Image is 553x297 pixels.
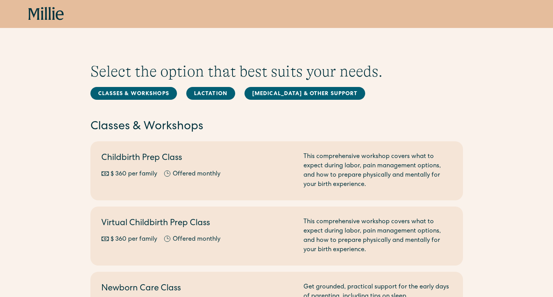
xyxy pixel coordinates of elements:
[303,217,452,255] div: This comprehensive workshop covers what to expect during labor, pain management options, and how ...
[90,119,463,135] h2: Classes & Workshops
[244,87,366,100] a: [MEDICAL_DATA] & Other Support
[303,152,452,189] div: This comprehensive workshop covers what to expect during labor, pain management options, and how ...
[111,235,157,244] div: $ 360 per family
[101,152,294,165] h2: Childbirth Prep Class
[90,87,177,100] a: Classes & Workshops
[173,170,220,179] div: Offered monthly
[111,170,157,179] div: $ 360 per family
[90,207,463,266] a: Virtual Childbirth Prep Class$ 360 per familyOffered monthlyThis comprehensive workshop covers wh...
[90,141,463,200] a: Childbirth Prep Class$ 360 per familyOffered monthlyThis comprehensive workshop covers what to ex...
[186,87,235,100] a: Lactation
[173,235,220,244] div: Offered monthly
[101,217,294,230] h2: Virtual Childbirth Prep Class
[101,283,294,295] h2: Newborn Care Class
